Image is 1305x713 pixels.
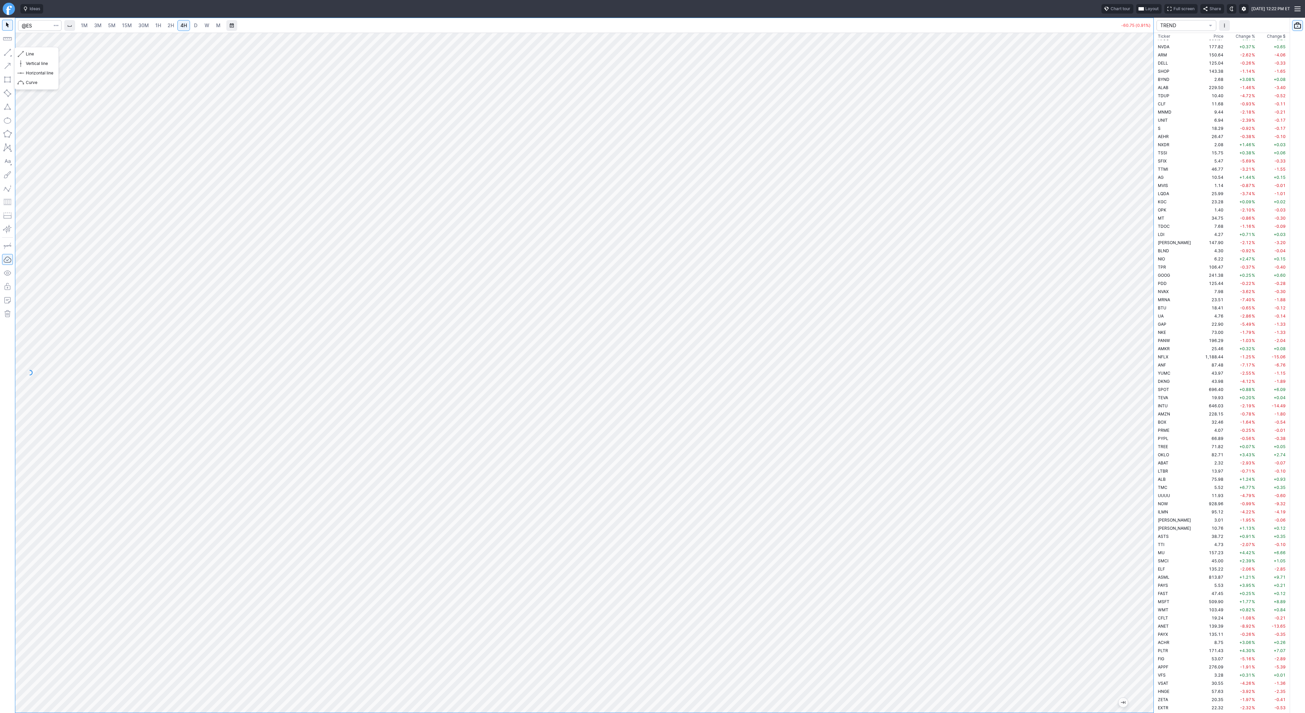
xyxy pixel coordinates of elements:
a: 3M [91,20,105,31]
td: 87.48 [1199,361,1225,369]
span: % [1252,248,1255,253]
td: 4.27 [1199,230,1225,238]
span: +0.65 [1274,44,1286,49]
a: Finviz.com [3,3,15,15]
span: BLND [1158,248,1169,253]
span: -0.38 [1240,134,1251,139]
button: Fibonacci retracements [2,197,13,207]
span: -0.33 [1274,61,1286,66]
span: -0.11 [1274,101,1286,106]
td: 1,188.44 [1199,353,1225,361]
button: Layout [1136,4,1162,14]
button: Drawings Autosave: On [2,254,13,265]
td: 15.75 [1199,149,1225,157]
span: AMKR [1158,346,1170,351]
button: Polygon [2,129,13,139]
span: % [1252,142,1255,147]
span: +0.02 [1274,199,1286,204]
span: -2.04 [1274,338,1286,343]
span: -0.12 [1274,305,1286,310]
span: % [1252,158,1255,164]
span: +0.37 [1239,44,1251,49]
span: +0.09 [1239,199,1251,204]
span: -0.10 [1274,134,1286,139]
span: Layout [1145,5,1159,12]
td: 125.04 [1199,59,1225,67]
td: 646.03 [1199,402,1225,410]
button: Drawing mode: Single [2,240,13,251]
span: -15.06 [1272,354,1286,359]
a: D [190,20,201,31]
span: 30M [138,22,149,28]
span: KGC [1158,199,1167,204]
span: -0.01 [1274,183,1286,188]
span: % [1252,395,1255,400]
a: 1H [152,20,164,31]
span: [PERSON_NAME] [1158,240,1191,245]
span: % [1252,52,1255,57]
input: Search [18,20,62,31]
span: -1.33 [1274,330,1286,335]
span: -0.28 [1274,281,1286,286]
button: Anchored VWAP [2,224,13,235]
button: Toggle dark mode [1227,4,1236,14]
span: BYND [1158,77,1169,82]
span: % [1252,109,1255,115]
span: % [1252,281,1255,286]
span: NKE [1158,330,1166,335]
button: Search [51,20,61,31]
span: % [1252,118,1255,123]
td: 11.68 [1199,100,1225,108]
span: -5.69 [1240,158,1251,164]
span: CLF [1158,101,1166,106]
span: GAP [1158,322,1166,327]
button: Chart tour [1101,4,1133,14]
span: % [1252,134,1255,139]
span: % [1252,379,1255,384]
span: +0.25 [1239,273,1251,278]
td: 23.51 [1199,295,1225,304]
button: Ellipse [2,115,13,126]
span: TPR [1158,265,1166,270]
span: AG [1158,175,1164,180]
button: Elliott waves [2,183,13,194]
span: INTU [1158,403,1168,408]
span: MRNA [1158,297,1170,302]
span: UA [1158,313,1164,319]
span: -0.52 [1274,93,1286,98]
button: Mouse [2,20,13,31]
span: -0.65 [1240,305,1251,310]
span: BTU [1158,305,1166,310]
span: DELL [1158,61,1168,66]
div: Price [1214,33,1223,40]
span: -1.55 [1274,167,1286,172]
span: W [205,22,209,28]
span: -7.17 [1240,362,1251,368]
span: -1.25 [1240,354,1251,359]
span: % [1252,150,1255,155]
span: LDI [1158,232,1164,237]
td: 125.44 [1199,279,1225,287]
span: MT [1158,216,1164,221]
span: -0.33 [1274,158,1286,164]
button: Text [2,156,13,167]
span: -0.37 [1240,265,1251,270]
button: Measure [2,33,13,44]
span: +0.20 [1239,395,1251,400]
span: % [1252,224,1255,229]
span: % [1252,216,1255,221]
span: -0.30 [1274,289,1286,294]
p: -60.75 (0.91%) [1121,23,1151,28]
button: Interval [64,20,75,31]
span: -2.86 [1240,313,1251,319]
td: 18.41 [1199,304,1225,312]
span: -1.15 [1274,371,1286,376]
span: % [1252,330,1255,335]
span: -3.40 [1274,85,1286,90]
span: +0.15 [1274,256,1286,261]
span: % [1252,289,1255,294]
span: +6.09 [1274,387,1286,392]
span: +0.88 [1239,387,1251,392]
span: % [1252,346,1255,351]
span: -1.33 [1274,322,1286,327]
